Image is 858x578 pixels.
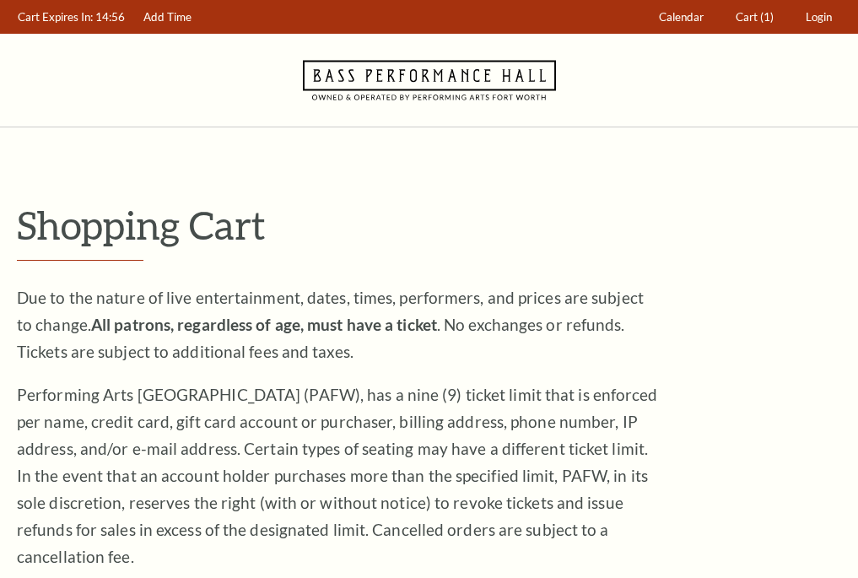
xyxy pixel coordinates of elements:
[736,10,758,24] span: Cart
[760,10,774,24] span: (1)
[17,288,644,361] span: Due to the nature of live entertainment, dates, times, performers, and prices are subject to chan...
[651,1,712,34] a: Calendar
[806,10,832,24] span: Login
[18,10,93,24] span: Cart Expires In:
[136,1,200,34] a: Add Time
[95,10,125,24] span: 14:56
[659,10,704,24] span: Calendar
[17,381,658,570] p: Performing Arts [GEOGRAPHIC_DATA] (PAFW), has a nine (9) ticket limit that is enforced per name, ...
[728,1,782,34] a: Cart (1)
[91,315,437,334] strong: All patrons, regardless of age, must have a ticket
[798,1,840,34] a: Login
[17,203,841,246] p: Shopping Cart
